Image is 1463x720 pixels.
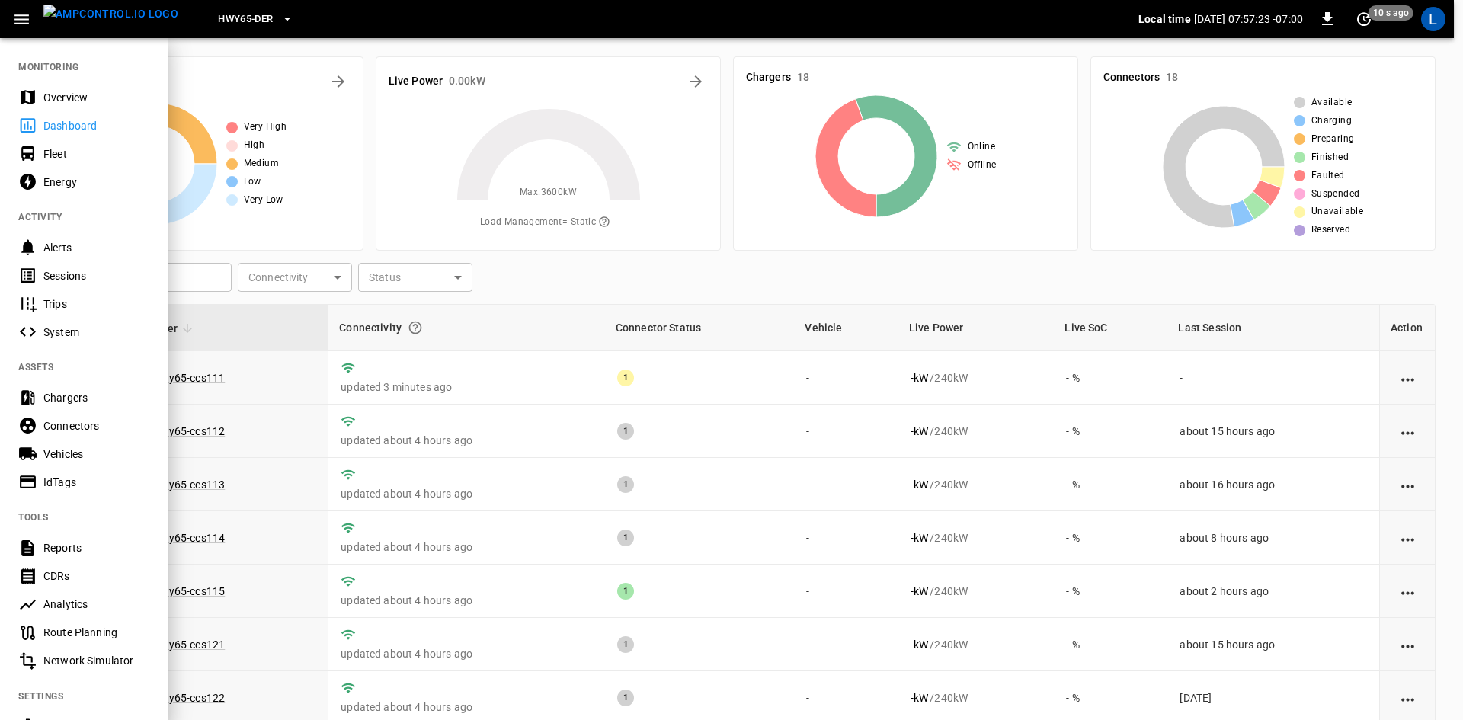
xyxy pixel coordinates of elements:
[43,418,149,434] div: Connectors
[43,146,149,162] div: Fleet
[43,475,149,490] div: IdTags
[43,540,149,555] div: Reports
[43,446,149,462] div: Vehicles
[43,390,149,405] div: Chargers
[43,653,149,668] div: Network Simulator
[43,5,178,24] img: ampcontrol.io logo
[43,268,149,283] div: Sessions
[1352,7,1376,31] button: set refresh interval
[43,625,149,640] div: Route Planning
[43,90,149,105] div: Overview
[43,597,149,612] div: Analytics
[43,174,149,190] div: Energy
[1421,7,1445,31] div: profile-icon
[43,568,149,584] div: CDRs
[1194,11,1303,27] p: [DATE] 07:57:23 -07:00
[1369,5,1413,21] span: 10 s ago
[1138,11,1191,27] p: Local time
[43,296,149,312] div: Trips
[43,325,149,340] div: System
[218,11,273,28] span: HWY65-DER
[43,118,149,133] div: Dashboard
[43,240,149,255] div: Alerts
